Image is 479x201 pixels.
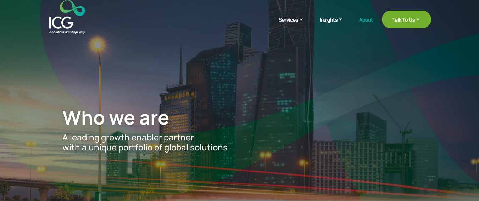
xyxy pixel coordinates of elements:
[62,132,417,153] p: A leading growth enabler partner with a unique portfolio of global solutions
[382,11,431,28] a: Talk To Us
[279,16,311,34] a: Services
[320,16,350,34] a: Insights
[62,104,169,130] span: Who we are
[359,17,373,34] a: About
